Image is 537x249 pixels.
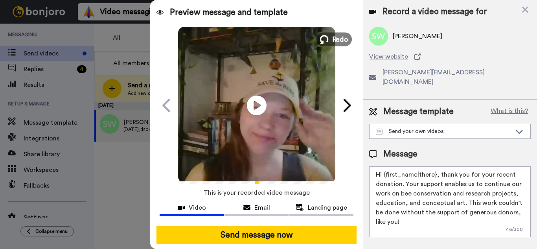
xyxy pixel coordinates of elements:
span: This is your recorded video message [204,184,310,201]
span: Hi [PERSON_NAME], We're looking to spread the word about [PERSON_NAME] a bit further and we need ... [34,23,136,115]
span: Message [383,148,417,160]
a: View website [369,52,531,61]
span: Video [189,203,206,212]
span: Message template [383,106,454,118]
span: View website [369,52,408,61]
span: Landing page [308,203,347,212]
div: Send your own videos [376,127,511,135]
div: message notification from Matt, 2w ago. Hi Bridget, We're looking to spread the word about Bonjor... [12,17,145,42]
textarea: Hi {first_name|there}, thank you for your recent donation. Your support enables us to continue ou... [369,166,531,237]
span: [PERSON_NAME][EMAIL_ADDRESS][DOMAIN_NAME] [383,68,531,87]
p: Message from Matt, sent 2w ago [34,30,136,37]
img: Profile image for Matt [18,24,30,36]
span: Email [254,203,270,212]
button: What is this? [488,106,531,118]
img: Message-temps.svg [376,129,383,135]
button: Send message now [156,226,357,244]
